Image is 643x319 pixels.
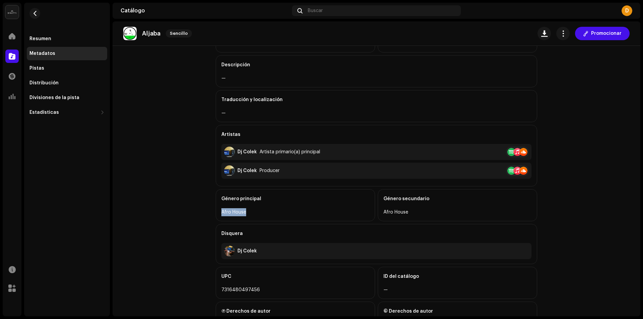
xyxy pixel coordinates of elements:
[221,208,369,216] div: Afro House
[27,47,107,60] re-m-nav-item: Metadatos
[27,106,107,119] re-m-nav-dropdown: Estadísticas
[237,168,257,173] div: Dj Colek
[221,286,369,294] div: 7316480497456
[383,208,531,216] div: Afro House
[121,8,289,13] div: Catálogo
[308,8,323,13] span: Buscar
[221,267,369,286] div: UPC
[27,62,107,75] re-m-nav-item: Pistas
[123,27,137,40] img: bb9f66aa-8343-4037-99f7-cabb080350ab
[383,267,531,286] div: ID del catálogo
[260,168,280,173] div: Producer
[27,91,107,104] re-m-nav-item: Divisiones de la pista
[622,5,632,16] div: D
[221,224,531,243] div: Disquera
[221,109,531,117] div: —
[221,74,531,82] div: —
[29,80,59,86] div: Distribución
[166,29,192,37] span: Sencillo
[142,30,160,37] p: Aljaba
[224,165,235,176] img: 713313ff-5242-42d1-b55d-3956e12482e1
[221,189,369,208] div: Género principal
[383,286,531,294] div: —
[221,125,531,144] div: Artistas
[221,56,531,74] div: Descripción
[29,95,79,100] div: Divisiones de la pista
[29,66,44,71] div: Pistas
[224,246,235,256] img: d74da367-67a0-483d-8655-11986996a1de
[237,149,257,155] div: Dj Colek
[221,90,531,109] div: Traducción y localización
[29,36,51,42] div: Resumen
[29,51,55,56] div: Metadatos
[29,110,59,115] div: Estadísticas
[591,27,622,40] span: Promocionar
[27,76,107,90] re-m-nav-item: Distribución
[224,147,235,157] img: 713313ff-5242-42d1-b55d-3956e12482e1
[237,248,257,254] div: Dj Colek
[260,149,320,155] div: Artista primario(a) principal
[5,5,19,19] img: 02a7c2d3-3c89-4098-b12f-2ff2945c95ee
[575,27,630,40] button: Promocionar
[27,32,107,46] re-m-nav-item: Resumen
[383,189,531,208] div: Género secundario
